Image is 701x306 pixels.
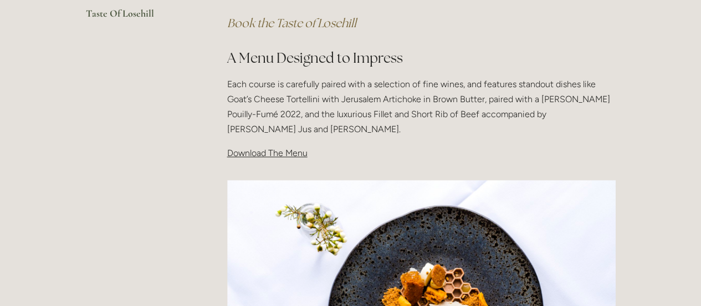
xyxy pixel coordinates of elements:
p: Each course is carefully paired with a selection of fine wines, and features standout dishes like... [227,77,616,137]
h2: A Menu Designed to Impress [227,48,616,68]
a: Book the Taste of Losehill [227,16,356,31]
span: Download The Menu [227,148,308,158]
a: Taste Of Losehill [86,7,192,27]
